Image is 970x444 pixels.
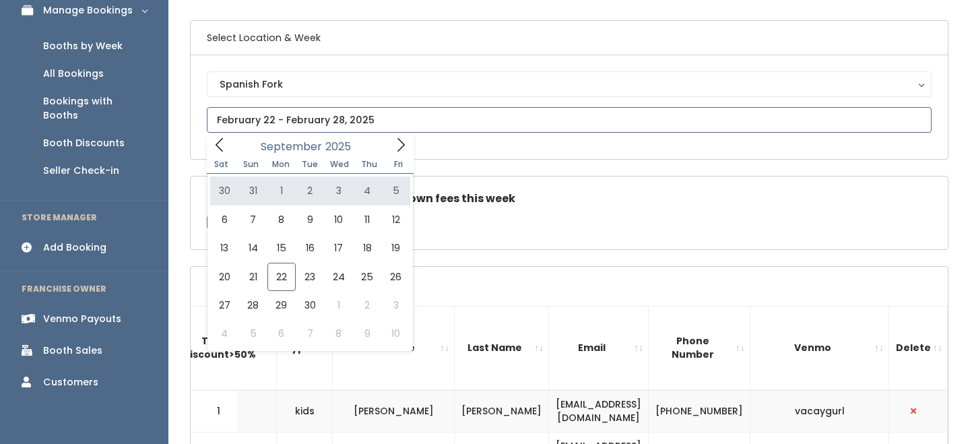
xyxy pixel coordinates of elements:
[43,39,123,53] div: Booths by Week
[266,160,296,168] span: Mon
[296,291,324,319] span: September 30, 2025
[381,205,410,234] span: September 12, 2025
[238,291,267,319] span: September 28, 2025
[238,177,267,205] span: August 31, 2025
[238,319,267,348] span: October 5, 2025
[381,234,410,262] span: September 19, 2025
[295,160,325,168] span: Tue
[207,160,236,168] span: Sat
[455,306,549,389] th: Last Name: activate to sort column ascending
[43,344,102,358] div: Booth Sales
[325,205,353,234] span: September 10, 2025
[353,205,381,234] span: September 11, 2025
[296,177,324,205] span: September 2, 2025
[191,390,238,433] td: 1
[296,319,324,348] span: October 7, 2025
[238,234,267,262] span: September 14, 2025
[296,263,324,291] span: September 23, 2025
[549,390,649,433] td: [EMAIL_ADDRESS][DOMAIN_NAME]
[325,177,353,205] span: September 3, 2025
[191,21,948,55] h6: Select Location & Week
[325,263,353,291] span: September 24, 2025
[261,141,322,152] span: September
[43,94,147,123] div: Bookings with Booths
[549,306,649,389] th: Email: activate to sort column ascending
[207,107,932,133] input: February 22 - February 28, 2025
[210,205,238,234] span: September 6, 2025
[267,291,296,319] span: September 29, 2025
[381,319,410,348] span: October 10, 2025
[325,160,354,168] span: Wed
[750,306,889,389] th: Venmo: activate to sort column ascending
[238,263,267,291] span: September 21, 2025
[455,390,549,433] td: [PERSON_NAME]
[325,291,353,319] span: October 1, 2025
[236,160,266,168] span: Sun
[267,319,296,348] span: October 6, 2025
[267,234,296,262] span: September 15, 2025
[267,205,296,234] span: September 8, 2025
[353,234,381,262] span: September 18, 2025
[296,205,324,234] span: September 9, 2025
[649,390,750,433] td: [PHONE_NUMBER]
[238,205,267,234] span: September 7, 2025
[889,306,948,389] th: Delete: activate to sort column ascending
[220,77,919,92] div: Spanish Fork
[384,160,414,168] span: Fri
[353,177,381,205] span: September 4, 2025
[381,291,410,319] span: October 3, 2025
[353,263,381,291] span: September 25, 2025
[210,234,238,262] span: September 13, 2025
[210,263,238,291] span: September 20, 2025
[43,241,106,255] div: Add Booking
[322,138,362,155] input: Year
[43,375,98,389] div: Customers
[43,3,133,18] div: Manage Bookings
[210,177,238,205] span: August 30, 2025
[43,164,119,178] div: Seller Check-in
[381,177,410,205] span: September 5, 2025
[207,193,932,205] h5: Check this box if there are no takedown fees this week
[353,319,381,348] span: October 9, 2025
[207,71,932,97] button: Spanish Fork
[277,390,333,433] td: kids
[353,291,381,319] span: October 2, 2025
[325,234,353,262] span: September 17, 2025
[267,263,296,291] span: September 22, 2025
[333,390,455,433] td: [PERSON_NAME]
[267,177,296,205] span: September 1, 2025
[43,312,121,326] div: Venmo Payouts
[210,291,238,319] span: September 27, 2025
[649,306,750,389] th: Phone Number: activate to sort column ascending
[750,390,889,433] td: vacaygurl
[296,234,324,262] span: September 16, 2025
[325,319,353,348] span: October 8, 2025
[354,160,384,168] span: Thu
[43,136,125,150] div: Booth Discounts
[43,67,104,81] div: All Bookings
[210,319,238,348] span: October 4, 2025
[381,263,410,291] span: September 26, 2025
